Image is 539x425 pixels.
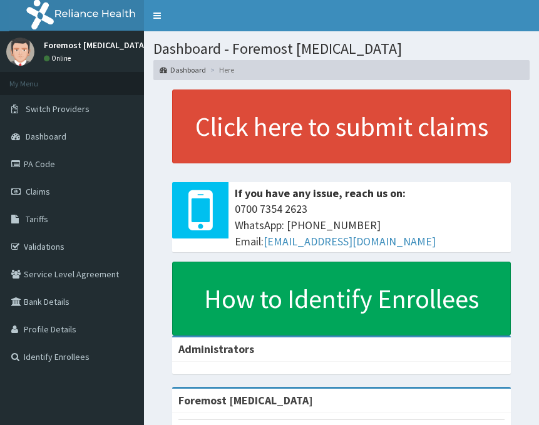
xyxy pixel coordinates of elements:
span: Switch Providers [26,103,90,115]
a: How to Identify Enrollees [172,262,511,335]
strong: Foremost [MEDICAL_DATA] [178,393,313,407]
span: 0700 7354 2623 WhatsApp: [PHONE_NUMBER] Email: [235,201,505,249]
h1: Dashboard - Foremost [MEDICAL_DATA] [153,41,530,57]
b: If you have any issue, reach us on: [235,186,406,200]
p: Foremost [MEDICAL_DATA] [44,41,147,49]
img: User Image [6,38,34,66]
span: Claims [26,186,50,197]
li: Here [207,64,234,75]
span: Tariffs [26,213,48,225]
b: Administrators [178,342,254,356]
a: Dashboard [160,64,206,75]
a: [EMAIL_ADDRESS][DOMAIN_NAME] [264,234,436,248]
span: Dashboard [26,131,66,142]
a: Online [44,54,74,63]
a: Click here to submit claims [172,90,511,163]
